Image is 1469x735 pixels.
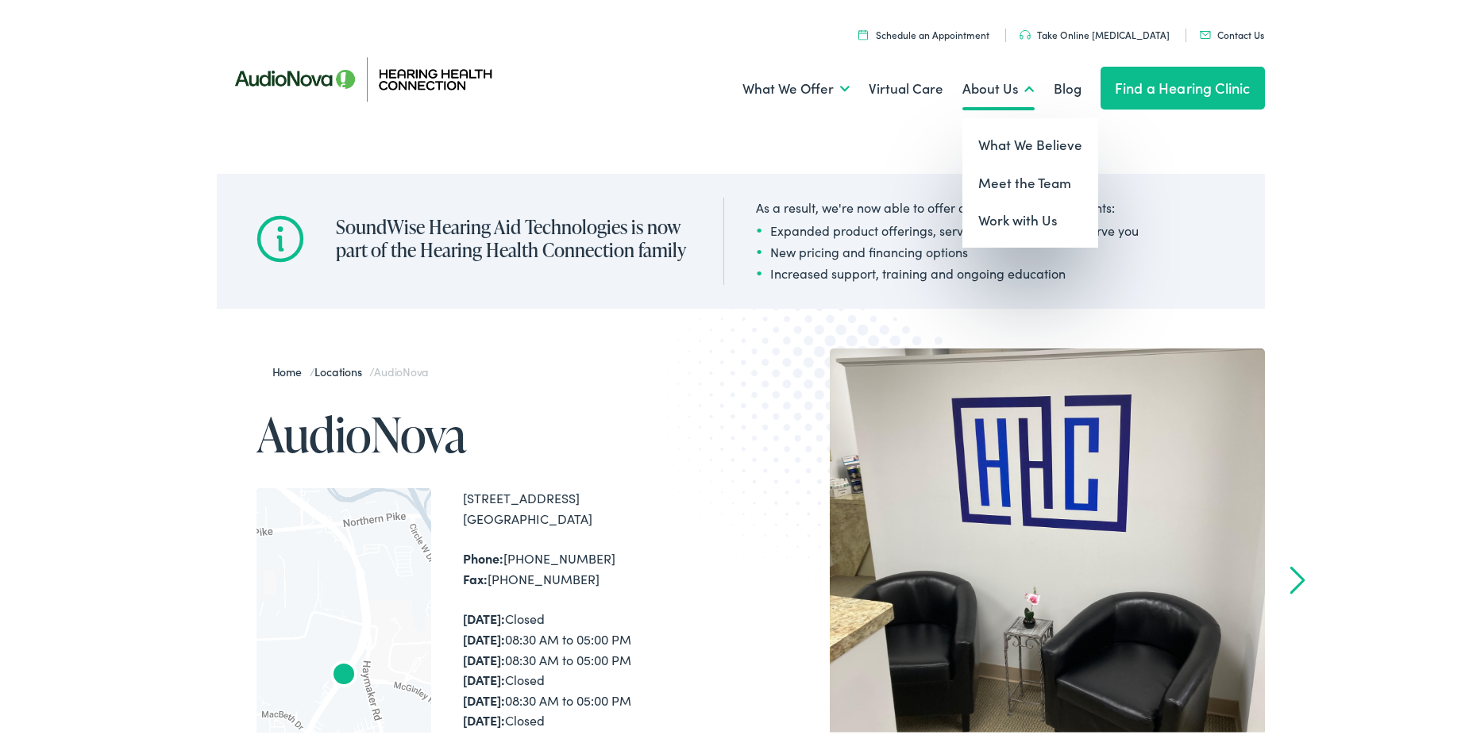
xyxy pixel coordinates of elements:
[463,545,741,586] div: [PHONE_NUMBER] [PHONE_NUMBER]
[858,25,989,38] a: Schedule an Appointment
[272,360,429,376] span: / /
[314,360,369,376] a: Locations
[336,213,692,259] h2: SoundWise Hearing Aid Technologies is now part of the Hearing Health Connection family
[756,260,1139,279] li: Increased support, training and ongoing education
[962,198,1098,237] a: Work with Us
[1054,56,1082,115] a: Blog
[463,485,741,525] div: [STREET_ADDRESS] [GEOGRAPHIC_DATA]
[962,56,1035,115] a: About Us
[962,161,1098,199] a: Meet the Team
[756,194,1139,214] div: As a result, we're now able to offer our providers and patients:
[463,668,505,685] strong: [DATE]:
[463,606,505,624] strong: [DATE]:
[962,123,1098,161] a: What We Believe
[463,688,505,706] strong: [DATE]:
[463,648,505,665] strong: [DATE]:
[858,26,868,37] img: utility icon
[256,405,741,457] h1: AudioNova
[463,546,503,564] strong: Phone:
[1020,27,1031,37] img: utility icon
[1200,28,1211,36] img: utility icon
[463,627,505,645] strong: [DATE]:
[272,360,310,376] a: Home
[742,56,850,115] a: What We Offer
[1290,563,1305,591] a: Next
[463,708,505,725] strong: [DATE]:
[869,56,943,115] a: Virtual Care
[1200,25,1264,38] a: Contact Us
[374,360,428,376] span: AudioNova
[1020,25,1170,38] a: Take Online [MEDICAL_DATA]
[318,648,369,698] div: AudioNova
[1101,63,1265,106] a: Find a Hearing Clinic
[463,567,488,584] strong: Fax:
[756,239,1139,258] li: New pricing and financing options
[756,217,1139,237] li: Expanded product offerings, services and locations to serve you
